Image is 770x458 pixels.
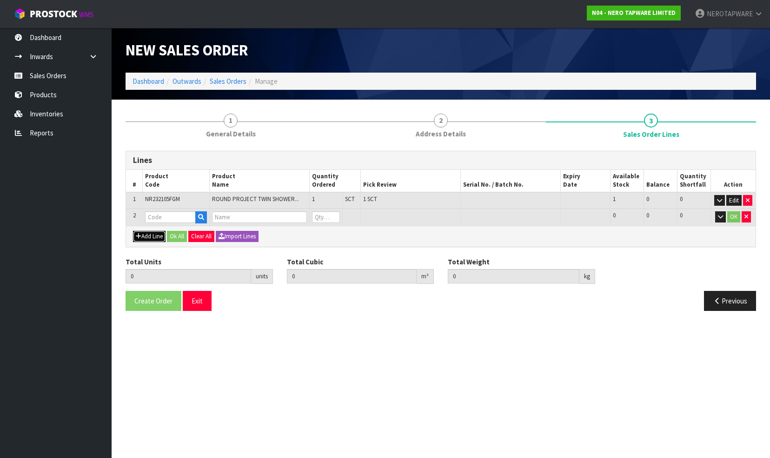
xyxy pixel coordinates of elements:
[126,144,756,318] span: Sales Order Lines
[134,296,173,305] span: Create Order
[677,170,711,192] th: Quantity Shortfall
[183,291,212,311] button: Exit
[209,170,309,192] th: Product Name
[646,211,649,219] span: 0
[434,114,448,128] span: 2
[143,170,209,192] th: Product Code
[704,291,756,311] button: Previous
[644,114,658,128] span: 3
[133,211,136,219] span: 2
[133,77,164,86] a: Dashboard
[579,269,595,284] div: kg
[206,129,256,139] span: General Details
[646,195,649,203] span: 0
[126,291,181,311] button: Create Order
[592,9,676,17] strong: N04 - NERO TAPWARE LIMITED
[560,170,611,192] th: Expiry Date
[309,170,360,192] th: Quantity Ordered
[126,170,143,192] th: #
[680,211,683,219] span: 0
[287,269,417,283] input: Total Cubic
[216,231,259,242] button: Import Lines
[212,211,307,223] input: Name
[345,195,355,203] span: SCT
[363,195,377,203] span: 1 SCT
[707,9,753,18] span: NEROTAPWARE
[173,77,201,86] a: Outwards
[133,156,749,165] h3: Lines
[710,170,756,192] th: Action
[126,257,161,267] label: Total Units
[126,269,251,283] input: Total Units
[448,257,490,267] label: Total Weight
[133,231,166,242] button: Add Line
[448,269,579,283] input: Total Weight
[613,195,616,203] span: 1
[680,195,683,203] span: 0
[188,231,214,242] button: Clear All
[312,211,340,223] input: Qty Ordered
[133,195,136,203] span: 1
[30,8,77,20] span: ProStock
[460,170,560,192] th: Serial No. / Batch No.
[224,114,238,128] span: 1
[145,195,180,203] span: NR232105FGM
[212,195,299,203] span: ROUND PROJECT TWIN SHOWER...
[644,170,677,192] th: Balance
[360,170,460,192] th: Pick Review
[727,211,740,222] button: OK
[255,77,278,86] span: Manage
[726,195,742,206] button: Edit
[417,269,434,284] div: m³
[210,77,246,86] a: Sales Orders
[623,129,679,139] span: Sales Order Lines
[167,231,187,242] button: Ok All
[611,170,644,192] th: Available Stock
[14,8,26,20] img: cube-alt.png
[312,195,315,203] span: 1
[145,211,195,223] input: Code
[613,211,616,219] span: 0
[287,257,323,267] label: Total Cubic
[126,40,248,60] span: New Sales Order
[416,129,466,139] span: Address Details
[79,10,93,19] small: WMS
[251,269,273,284] div: units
